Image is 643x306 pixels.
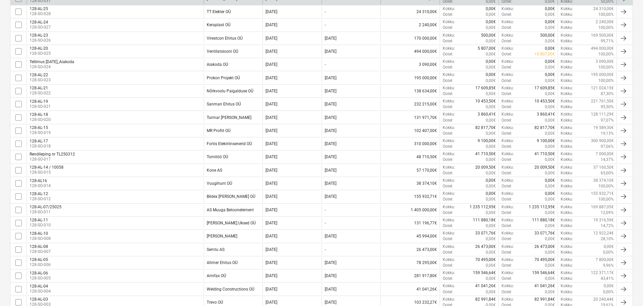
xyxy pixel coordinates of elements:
p: 24 310,00€ [593,6,614,12]
p: 0,00€ [486,210,496,216]
p: Ootel : [501,210,512,216]
p: 0,00€ [545,6,555,12]
p: Kokku : [443,46,455,51]
p: Ootel : [501,196,512,202]
div: [DATE] [266,89,277,93]
div: 232 215,00€ [380,98,440,110]
p: Kokku : [561,85,573,91]
p: 100,00% [598,25,614,31]
p: 221 761,50€ [591,98,614,104]
div: 38 374,10€ [380,178,440,189]
div: [DATE] [266,49,277,54]
p: 37 160,50€ [593,165,614,170]
p: 0,00€ [545,170,555,176]
p: 100,00% [598,196,614,202]
p: 128-SO-024 [30,64,74,70]
p: Kokku : [561,38,573,44]
p: Ootel : [501,157,512,163]
p: 0,00€ [486,59,496,64]
div: 3 090,00€ [380,59,440,70]
p: 0,00€ [486,25,496,31]
p: 97,07% [601,118,614,123]
div: 24 310,00€ [380,6,440,17]
p: 0,00€ [486,104,496,110]
p: Ootel : [501,104,512,110]
p: Kokku : [561,46,573,51]
p: Kokku : [443,191,455,196]
p: Kokku : [561,64,573,70]
div: Rendileping nr TL250312 [30,152,75,157]
p: 41 710,50€ [534,151,555,157]
p: 128-SO-022 [30,90,51,96]
div: [DATE] [266,102,277,106]
div: 155 932,71€ [380,191,440,202]
p: 7 000,00€ [596,151,614,157]
p: 19,13% [601,131,614,136]
p: Kokku : [561,170,573,176]
p: 0,00€ [486,72,496,78]
p: Ootel : [443,196,453,202]
p: 0,00€ [545,191,555,196]
p: Kokku : [501,191,514,196]
div: 131 196,77€ [380,217,440,229]
div: 128-AL-12 [30,191,51,196]
p: 128-SO-011 [30,209,62,215]
p: Kokku : [561,33,573,38]
p: Kokku : [561,125,573,131]
p: 0,00€ [486,157,496,163]
div: 128-AL-22 [30,73,51,77]
p: Ootel : [501,170,512,176]
div: 128-AL16 [30,178,51,183]
div: Virestcon Ehitus OÜ [207,36,243,41]
div: 48 710,50€ [380,151,440,163]
p: Kokku : [501,165,514,170]
p: Kokku : [561,19,573,25]
p: Kokku : [561,25,573,31]
p: 87,30% [601,91,614,97]
p: 0,00€ [486,118,496,123]
p: 0,00€ [486,183,496,189]
p: 128-SO-012 [30,196,51,202]
p: 19 589,30€ [593,125,614,131]
p: Ootel : [501,131,512,136]
p: 17 609,85€ [534,85,555,91]
p: 10 453,50€ [475,98,496,104]
p: 99,71% [601,38,614,44]
div: [DATE] [266,155,277,159]
div: [DATE] [266,62,277,67]
p: Ootel : [501,78,512,84]
p: Kokku : [443,165,455,170]
p: 0,00€ [545,64,555,70]
p: 300 900,00€ [591,138,614,144]
p: Ootel : [443,51,453,57]
div: Fortis Elektriinsenerid OÜ [207,141,252,146]
p: 65,00% [601,170,614,176]
div: 128-AL-21 [30,86,51,90]
p: Kokku : [561,204,573,210]
p: Ootel : [501,38,512,44]
p: Kokku : [501,59,514,64]
p: Kokku : [501,178,514,183]
p: 0,00€ [545,196,555,202]
p: 0,00€ [486,170,496,176]
p: 0,00€ [545,78,555,84]
p: Ootel : [501,91,512,97]
div: Tornitöö OÜ [207,155,228,159]
div: [DATE] [325,36,336,41]
p: Kokku : [561,157,573,163]
p: 0,00€ [486,196,496,202]
div: 128-AL-20 [30,46,51,51]
div: 138 634,00€ [380,85,440,97]
p: 100,00% [598,51,614,57]
p: 82 817,70€ [475,125,496,131]
p: Kokku : [561,165,573,170]
div: 128-AL-15 [30,125,51,130]
p: 0,00€ [545,59,555,64]
div: [DATE] [325,115,336,120]
p: 9 100,00€ [537,138,555,144]
p: Ootel : [501,12,512,17]
p: Ootel : [443,170,453,176]
p: Kokku : [501,125,514,131]
div: Kone AS [207,168,222,173]
p: 0,00€ [486,178,496,183]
